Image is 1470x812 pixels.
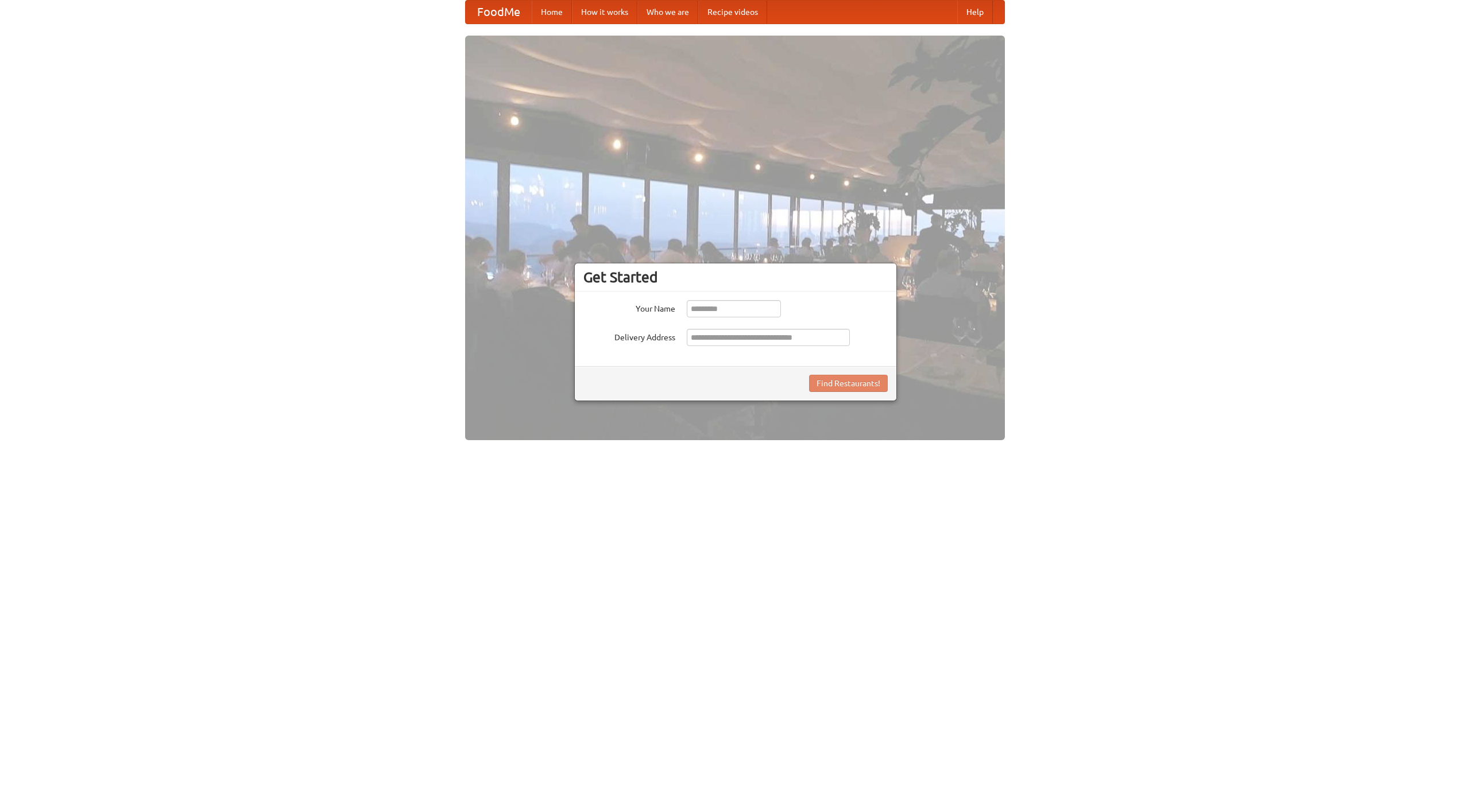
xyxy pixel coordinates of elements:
a: How it works [572,1,637,24]
a: Help [957,1,993,24]
a: Home [532,1,572,24]
label: Delivery Address [583,329,675,343]
a: FoodMe [466,1,532,24]
button: Find Restaurants! [809,375,888,392]
label: Your Name [583,300,675,314]
h3: Get Started [583,269,888,286]
a: Who we are [637,1,698,24]
a: Recipe videos [698,1,767,24]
